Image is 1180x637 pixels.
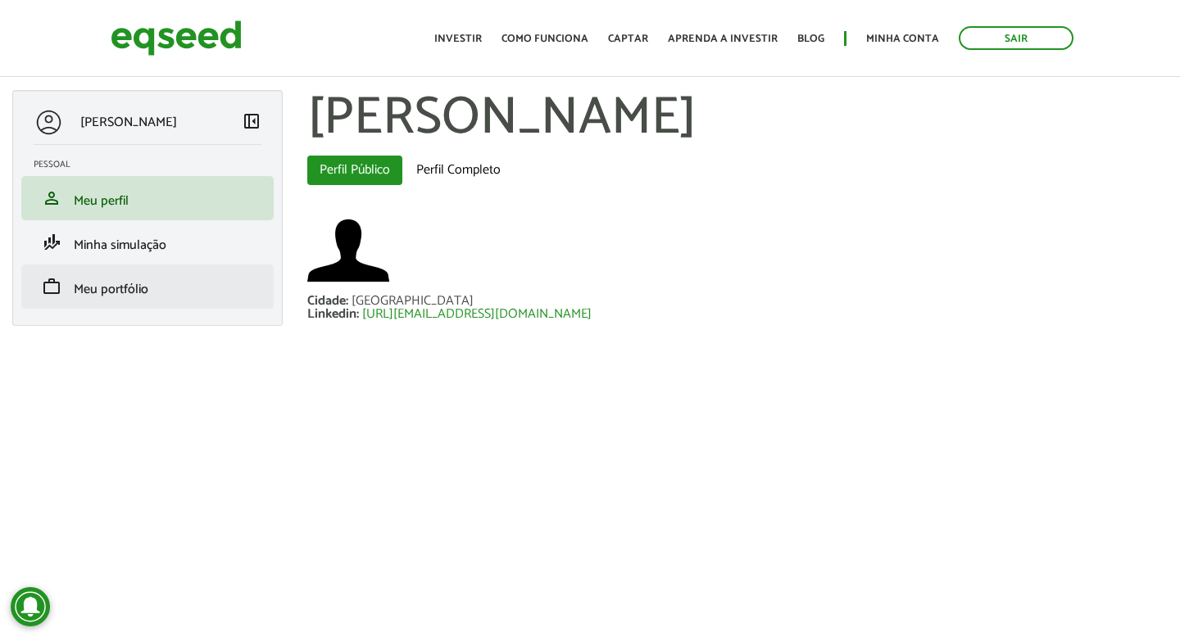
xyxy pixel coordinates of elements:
a: Aprenda a investir [668,34,778,44]
span: : [356,303,359,325]
a: Blog [797,34,824,44]
h2: Pessoal [34,160,274,169]
li: Meu perfil [21,176,274,220]
img: Foto de Felipe Bahia Diniz Gadano [307,210,389,291]
a: Perfil Completo [404,156,513,185]
span: : [346,290,348,312]
li: Minha simulação [21,220,274,264]
a: workMeu portfólio [34,277,261,296]
div: [GEOGRAPHIC_DATA] [352,295,474,308]
h1: [PERSON_NAME] [307,90,1168,147]
li: Meu portfólio [21,264,274,309]
a: Minha conta [866,34,939,44]
p: [PERSON_NAME] [80,115,177,130]
div: Cidade [307,295,352,308]
a: [URL][EMAIL_ADDRESS][DOMAIN_NAME] [362,308,592,321]
img: EqSeed [111,16,242,60]
span: person [42,188,61,208]
a: finance_modeMinha simulação [34,233,261,252]
a: Ver perfil do usuário. [307,210,389,291]
span: Meu portfólio [74,278,148,300]
span: Minha simulação [74,234,166,256]
a: Sair [959,26,1073,50]
span: Meu perfil [74,190,129,212]
a: Colapsar menu [242,111,261,134]
a: Captar [608,34,648,44]
span: finance_mode [42,233,61,252]
a: Como funciona [501,34,588,44]
div: Linkedin [307,308,362,321]
a: Perfil Público [307,156,402,185]
span: left_panel_close [242,111,261,131]
a: personMeu perfil [34,188,261,208]
a: Investir [434,34,482,44]
span: work [42,277,61,296]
